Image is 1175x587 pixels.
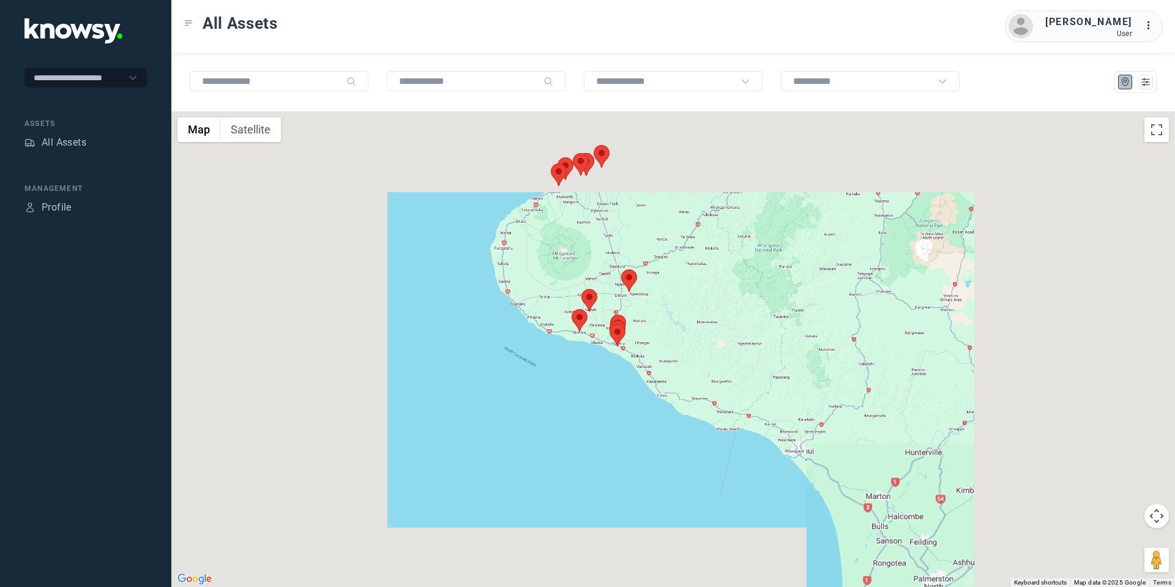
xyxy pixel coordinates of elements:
[1144,118,1169,142] button: Toggle fullscreen view
[1144,18,1159,35] div: :
[220,118,281,142] button: Show satellite imagery
[543,77,553,86] div: Search
[1144,18,1159,33] div: :
[1009,14,1033,39] img: avatar.png
[24,183,147,194] div: Management
[174,571,215,587] a: Open this area in Google Maps (opens a new window)
[1140,77,1151,88] div: List
[203,12,278,34] span: All Assets
[42,135,86,150] div: All Assets
[1144,548,1169,572] button: Drag Pegman onto the map to open Street View
[24,137,35,148] div: Assets
[24,18,122,43] img: Application Logo
[24,202,35,213] div: Profile
[24,135,86,150] a: AssetsAll Assets
[1144,504,1169,528] button: Map camera controls
[1014,578,1067,587] button: Keyboard shortcuts
[42,200,72,215] div: Profile
[1045,29,1132,38] div: User
[1045,15,1132,29] div: [PERSON_NAME]
[1145,21,1157,30] tspan: ...
[1074,579,1146,586] span: Map data ©2025 Google
[177,118,220,142] button: Show street map
[1120,77,1131,88] div: Map
[346,77,356,86] div: Search
[174,571,215,587] img: Google
[24,200,72,215] a: ProfileProfile
[184,19,193,28] div: Toggle Menu
[24,118,147,129] div: Assets
[1153,579,1171,586] a: Terms (opens in new tab)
